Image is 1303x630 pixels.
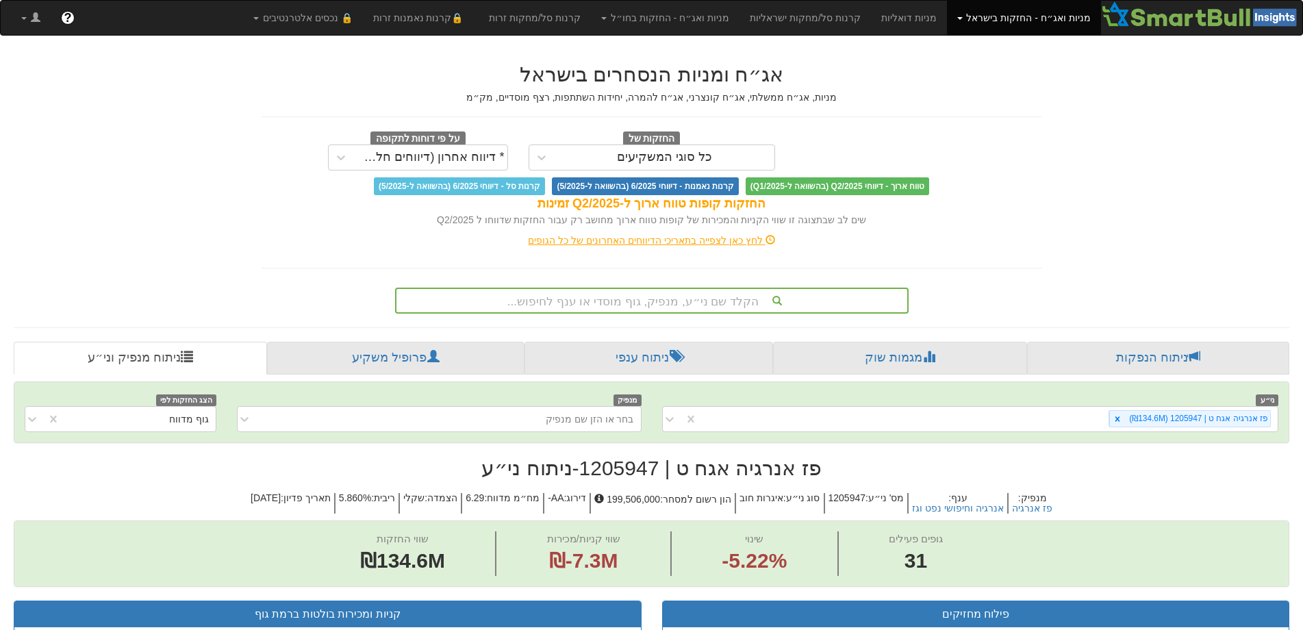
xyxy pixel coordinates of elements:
img: Smartbull [1101,1,1302,28]
button: פז אנרגיה [1012,503,1052,514]
a: מניות ואג״ח - החזקות בחו״ל [591,1,739,35]
h5: מח״מ מדווח : 6.29 [461,493,543,514]
h5: הון רשום למסחר : 199,506,000 [590,493,734,514]
div: החזקות קופות טווח ארוך ל-Q2/2025 זמינות [262,195,1042,213]
span: טווח ארוך - דיווחי Q2/2025 (בהשוואה ל-Q1/2025) [746,177,929,195]
a: ניתוח ענפי [524,342,773,375]
h5: הצמדה : שקלי [399,493,461,514]
h5: ענף : [907,493,1007,514]
span: ני״ע [1256,394,1278,406]
span: על פי דוחות לתקופה [370,131,466,147]
div: הקלד שם ני״ע, מנפיק, גוף מוסדי או ענף לחיפוש... [396,289,907,312]
span: שווי קניות/מכירות [547,533,620,544]
div: בחר או הזן שם מנפיק [546,412,634,426]
h3: פילוח מחזיקים [673,608,1279,620]
div: * דיווח אחרון (דיווחים חלקיים) [357,151,505,164]
span: גופים פעילים [889,533,943,544]
span: ? [64,11,71,25]
a: קרנות סל/מחקות ישראליות [739,1,871,35]
a: 🔒 נכסים אלטרנטיבים [243,1,363,35]
button: אנרגיה וחיפושי נפט וגז [912,503,1004,514]
h5: ריבית : 5.860% [334,493,399,514]
span: קרנות נאמנות - דיווחי 6/2025 (בהשוואה ל-5/2025) [552,177,738,195]
h5: מנפיק : [1007,493,1056,514]
div: כל סוגי המשקיעים [617,151,712,164]
a: ניתוח מנפיק וני״ע [14,342,267,375]
span: ₪134.6M [360,549,445,572]
span: -5.22% [722,546,787,576]
a: 🔒קרנות נאמנות זרות [363,1,479,35]
a: ניתוח הנפקות [1027,342,1289,375]
span: שינוי [745,533,763,544]
span: 31 [889,546,943,576]
h3: קניות ומכירות בולטות ברמת גוף [25,608,631,620]
a: מגמות שוק [773,342,1027,375]
h5: דירוג : AA- [543,493,590,514]
span: ₪-7.3M [549,549,618,572]
h2: פז אנרגיה אגח ט | 1205947 - ניתוח ני״ע [14,457,1289,479]
h5: מס' ני״ע : 1205947 [824,493,908,514]
span: הצג החזקות לפי [156,394,216,406]
div: שים לב שבתצוגה זו שווי הקניות והמכירות של קופות טווח ארוך מחושב רק עבור החזקות שדווחו ל Q2/2025 [262,213,1042,227]
div: לחץ כאן לצפייה בתאריכי הדיווחים האחרונים של כל הגופים [251,234,1052,247]
span: קרנות סל - דיווחי 6/2025 (בהשוואה ל-5/2025) [374,177,545,195]
a: פרופיל משקיע [267,342,524,375]
a: ? [51,1,85,35]
div: גוף מדווח [169,412,209,426]
div: פז אנרגיה אגח ט | 1205947 (₪134.6M) [1125,411,1270,427]
a: מניות דואליות [871,1,947,35]
h5: סוג ני״ע : איגרות חוב [735,493,824,514]
h2: אג״ח ומניות הנסחרים בישראל [262,63,1042,86]
span: שווי החזקות [377,533,429,544]
span: החזקות של [623,131,681,147]
a: קרנות סל/מחקות זרות [479,1,591,35]
span: מנפיק [613,394,642,406]
a: מניות ואג״ח - החזקות בישראל [947,1,1101,35]
h5: תאריך פדיון : [DATE] [247,493,334,514]
h5: מניות, אג״ח ממשלתי, אג״ח קונצרני, אג״ח להמרה, יחידות השתתפות, רצף מוסדיים, מק״מ [262,92,1042,103]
